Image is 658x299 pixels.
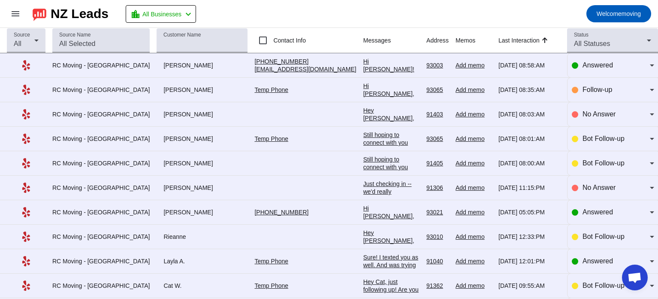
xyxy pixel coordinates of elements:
[583,61,613,69] span: Answered
[14,32,30,38] mat-label: Source
[254,258,288,265] a: Temp Phone
[583,110,616,118] span: No Answer
[157,208,248,216] div: [PERSON_NAME]
[498,86,560,94] div: [DATE] 08:35:AM
[157,257,248,265] div: Layla A.
[21,232,31,242] mat-icon: Yelp
[456,257,492,265] div: Add memo
[456,110,492,118] div: Add memo
[622,265,648,290] div: Open chat
[498,159,560,167] div: [DATE] 08:00:AM
[583,86,612,93] span: Follow-up
[363,28,426,53] th: Messages
[157,61,248,69] div: [PERSON_NAME]
[498,208,560,216] div: [DATE] 05:05:PM
[52,86,150,94] div: RC Moving - [GEOGRAPHIC_DATA]
[363,58,420,150] div: Hi [PERSON_NAME]! Here's my contact info if you'd like to jump on a call/video call to confirm th...
[52,61,150,69] div: RC Moving - [GEOGRAPHIC_DATA]
[426,110,449,118] div: 91403
[157,110,248,118] div: [PERSON_NAME]
[456,208,492,216] div: Add memo
[597,10,622,17] span: Welcome
[426,159,449,167] div: 91405
[426,257,449,265] div: 91040
[254,86,288,93] a: Temp Phone
[21,281,31,291] mat-icon: Yelp
[51,8,109,20] div: NZ Leads
[498,36,540,45] div: Last Interaction
[157,282,248,290] div: Cat W.
[456,282,492,290] div: Add memo
[52,110,150,118] div: RC Moving - [GEOGRAPHIC_DATA]
[254,209,308,216] a: [PHONE_NUMBER]
[426,61,449,69] div: 93003
[52,159,150,167] div: RC Moving - [GEOGRAPHIC_DATA]
[583,135,625,142] span: Bot Follow-up
[456,86,492,94] div: Add memo
[498,61,560,69] div: [DATE] 08:58:AM
[426,233,449,241] div: 93010
[52,135,150,143] div: RC Moving - [GEOGRAPHIC_DATA]
[498,135,560,143] div: [DATE] 08:01:AM
[426,184,449,192] div: 91306
[456,28,498,53] th: Memos
[272,36,306,45] label: Contact Info
[59,32,91,38] mat-label: Source Name
[498,184,560,192] div: [DATE] 11:15:PM
[426,282,449,290] div: 91362
[498,110,560,118] div: [DATE] 08:03:AM
[21,85,31,95] mat-icon: Yelp
[157,184,248,192] div: [PERSON_NAME]
[583,208,613,216] span: Answered
[21,256,31,266] mat-icon: Yelp
[583,282,625,289] span: Bot Follow-up
[498,257,560,265] div: [DATE] 12:01:PM
[498,233,560,241] div: [DATE] 12:33:PM
[426,208,449,216] div: 93021
[456,184,492,192] div: Add memo
[52,257,150,265] div: RC Moving - [GEOGRAPHIC_DATA]
[183,9,193,19] mat-icon: chevron_left
[426,28,456,53] th: Address
[583,159,625,167] span: Bot Follow-up
[130,9,141,19] mat-icon: location_city
[52,282,150,290] div: RC Moving - [GEOGRAPHIC_DATA]
[21,158,31,168] mat-icon: Yelp
[126,5,196,23] button: All Businesses
[52,233,150,241] div: RC Moving - [GEOGRAPHIC_DATA]
[14,40,21,47] span: All
[456,135,492,143] div: Add memo
[59,39,143,49] input: All Selected
[163,32,201,38] mat-label: Customer Name
[21,183,31,193] mat-icon: Yelp
[157,233,248,241] div: Rieanne
[254,66,356,73] a: [EMAIL_ADDRESS][DOMAIN_NAME]
[142,8,181,20] span: All Businesses
[363,107,420,269] div: Hey [PERSON_NAME], just checking in one last time. If you're still looking for help with your mov...
[574,40,610,47] span: All Statuses
[254,282,288,289] a: Temp Phone
[456,61,492,69] div: Add memo
[597,8,641,20] span: moving
[363,131,420,239] div: Still hoping to connect with you [DATE]! A short call will help us better understand your move an...
[10,9,21,19] mat-icon: menu
[574,32,589,38] mat-label: Status
[21,207,31,217] mat-icon: Yelp
[157,159,248,167] div: [PERSON_NAME]
[52,208,150,216] div: RC Moving - [GEOGRAPHIC_DATA]
[363,204,420,266] div: Hi [PERSON_NAME], Thank you for providing your information! We'll get back to you as soon as poss...
[21,60,31,70] mat-icon: Yelp
[583,184,616,191] span: No Answer
[426,86,449,94] div: 93065
[157,86,248,94] div: [PERSON_NAME]
[583,233,625,240] span: Bot Follow-up
[254,58,308,65] a: [PHONE_NUMBER]
[21,134,31,144] mat-icon: Yelp
[363,156,420,264] div: Still hoping to connect with you [DATE]! A short call will help us better understand your move an...
[586,5,651,22] button: Welcomemoving
[456,233,492,241] div: Add memo
[52,184,150,192] div: RC Moving - [GEOGRAPHIC_DATA]
[426,135,449,143] div: 93065
[21,109,31,119] mat-icon: Yelp
[583,257,613,265] span: Answered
